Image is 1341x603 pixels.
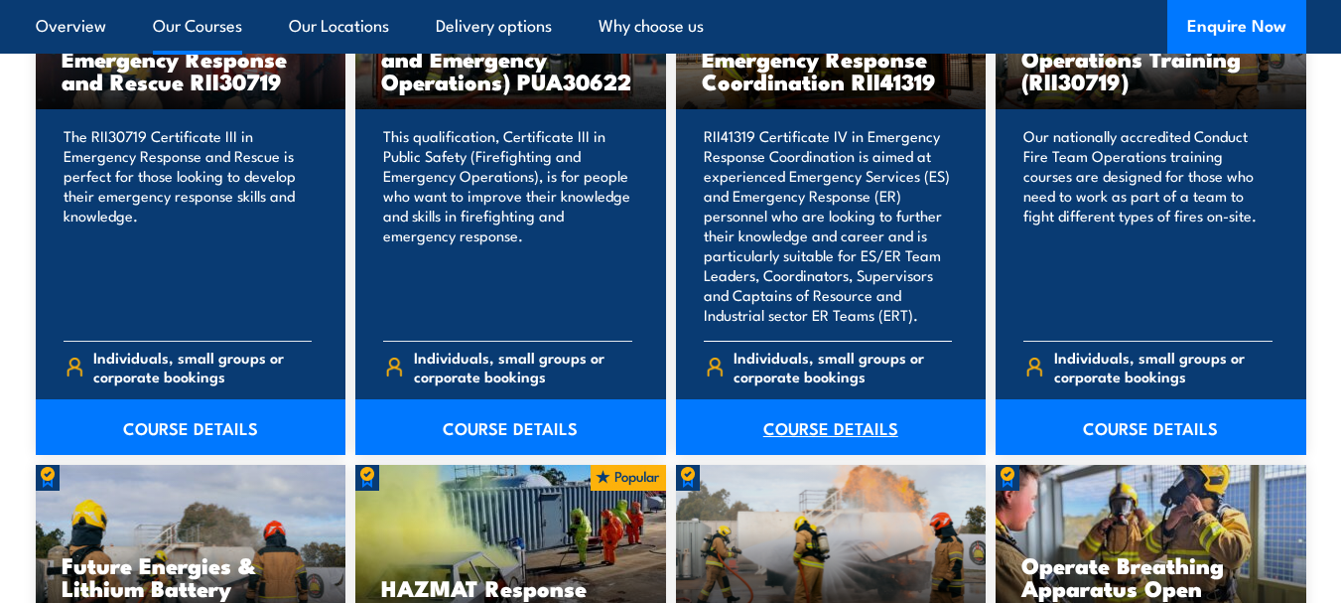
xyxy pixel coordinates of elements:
a: COURSE DETAILS [996,399,1306,455]
span: Individuals, small groups or corporate bookings [414,348,632,385]
h3: Certificate III in Emergency Response and Rescue RII30719 [62,24,321,92]
a: COURSE DETAILS [36,399,346,455]
a: COURSE DETAILS [355,399,666,455]
span: Individuals, small groups or corporate bookings [93,348,312,385]
span: Individuals, small groups or corporate bookings [734,348,952,385]
a: COURSE DETAILS [676,399,987,455]
p: The RII30719 Certificate III in Emergency Response and Rescue is perfect for those looking to dev... [64,126,313,325]
h3: Certificate III in Public Safety (Firefighting and Emergency Operations) PUA30622 [381,1,640,92]
p: RII41319 Certificate IV in Emergency Response Coordination is aimed at experienced Emergency Serv... [704,126,953,325]
span: Individuals, small groups or corporate bookings [1054,348,1273,385]
p: Our nationally accredited Conduct Fire Team Operations training courses are designed for those wh... [1023,126,1273,325]
p: This qualification, Certificate III in Public Safety (Firefighting and Emergency Operations), is ... [383,126,632,325]
h3: Conduct Fire Team Operations Training (RII30719) [1021,24,1280,92]
h3: Certificate IV in Emergency Response Coordination RII41319 [702,24,961,92]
